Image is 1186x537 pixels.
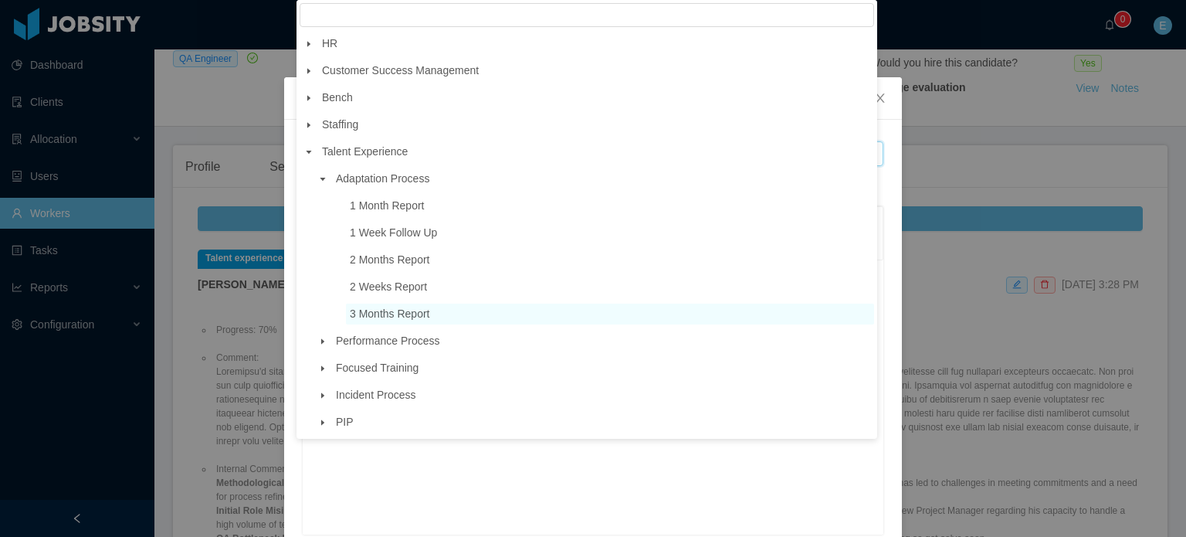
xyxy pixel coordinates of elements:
[305,94,313,102] i: icon: caret-down
[332,412,874,433] span: PIP
[319,419,327,427] i: icon: caret-down
[319,365,327,372] i: icon: caret-down
[305,148,313,156] i: icon: caret-down
[350,199,425,212] span: 1 Month Report
[336,362,418,374] span: Focused Training
[332,331,874,352] span: Performance Process
[346,250,874,270] span: 2 Months Report
[332,385,874,406] span: Incident Process
[305,67,313,75] i: icon: caret-down
[319,175,327,183] i: icon: caret-down
[322,118,358,131] span: Staffing
[350,280,427,293] span: 2 Weeks Report
[332,358,874,379] span: Focused Training
[874,92,886,104] i: icon: close
[305,121,313,129] i: icon: caret-down
[350,253,430,266] span: 2 Months Report
[346,304,874,325] span: 3 Months Report
[319,392,327,399] i: icon: caret-down
[305,40,313,48] i: icon: caret-down
[318,33,874,54] span: HR
[322,37,337,49] span: HR
[346,277,874,297] span: 2 Weeks Report
[336,335,440,347] span: Performance Process
[336,416,354,428] span: PIP
[346,195,874,216] span: 1 Month Report
[336,389,416,401] span: Incident Process
[322,64,479,76] span: Customer Success Management
[346,223,874,243] span: 1 Week Follow Up
[318,114,874,135] span: Staffing
[336,172,429,185] span: Adaptation Process
[300,3,874,27] input: filter select
[350,308,430,320] span: 3 Months Report
[319,338,327,345] i: icon: caret-down
[350,226,437,239] span: 1 Week Follow Up
[859,77,902,121] button: Close
[332,168,874,189] span: Adaptation Process
[322,145,408,158] span: Talent Experience
[318,87,874,108] span: Bench
[318,141,874,162] span: Talent Experience
[318,60,874,81] span: Customer Success Management
[322,91,353,104] span: Bench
